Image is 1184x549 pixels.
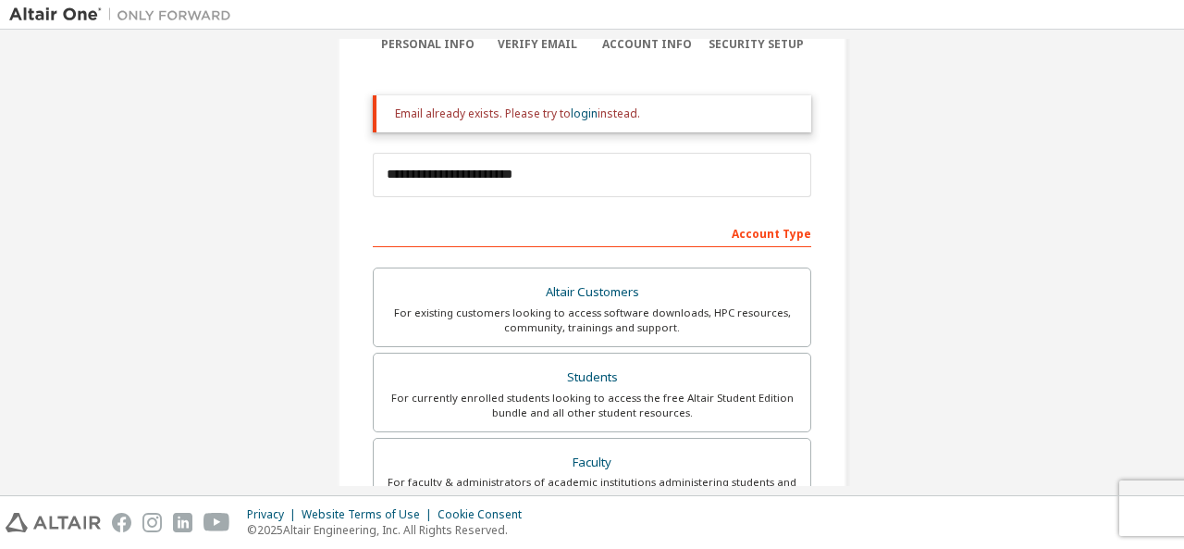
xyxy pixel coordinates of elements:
img: linkedin.svg [173,513,192,532]
img: Altair One [9,6,240,24]
div: Verify Email [483,37,593,52]
div: Cookie Consent [438,507,533,522]
div: For existing customers looking to access software downloads, HPC resources, community, trainings ... [385,306,799,335]
img: facebook.svg [112,513,131,532]
img: altair_logo.svg [6,513,101,532]
div: Altair Customers [385,280,799,306]
div: Privacy [247,507,302,522]
img: youtube.svg [203,513,230,532]
div: Email already exists. Please try to instead. [395,106,796,121]
div: Website Terms of Use [302,507,438,522]
div: Faculty [385,450,799,476]
div: Personal Info [373,37,483,52]
div: Account Type [373,218,811,247]
p: © 2025 Altair Engineering, Inc. All Rights Reserved. [247,522,533,538]
div: Security Setup [702,37,812,52]
div: For faculty & administrators of academic institutions administering students and accessing softwa... [385,475,799,505]
img: instagram.svg [142,513,162,532]
div: Account Info [592,37,702,52]
div: Students [385,365,799,391]
a: login [571,106,598,121]
div: For currently enrolled students looking to access the free Altair Student Edition bundle and all ... [385,391,799,420]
